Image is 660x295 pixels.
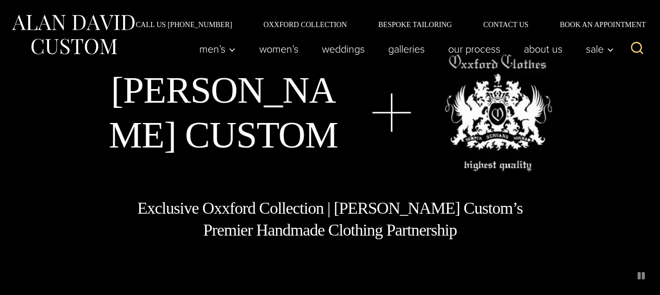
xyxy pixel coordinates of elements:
[437,39,512,59] a: Our Process
[137,198,524,241] h1: Exclusive Oxxford Collection | [PERSON_NAME] Custom’s Premier Handmade Clothing Partnership
[625,36,650,62] button: View Search Form
[108,68,339,158] h1: [PERSON_NAME] Custom
[512,39,574,59] a: About Us
[248,39,310,59] a: Women’s
[310,39,377,59] a: weddings
[120,21,650,28] nav: Secondary Navigation
[445,54,552,171] img: oxxford clothes, highest quality
[248,21,363,28] a: Oxxford Collection
[10,11,136,58] img: Alan David Custom
[593,264,650,290] iframe: Opens a widget where you can chat to one of our agents
[120,21,248,28] a: Call Us [PHONE_NUMBER]
[377,39,437,59] a: Galleries
[467,21,544,28] a: Contact Us
[363,21,467,28] a: Bespoke Tailoring
[586,44,614,54] span: Sale
[188,39,620,59] nav: Primary Navigation
[199,44,236,54] span: Men’s
[544,21,650,28] a: Book an Appointment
